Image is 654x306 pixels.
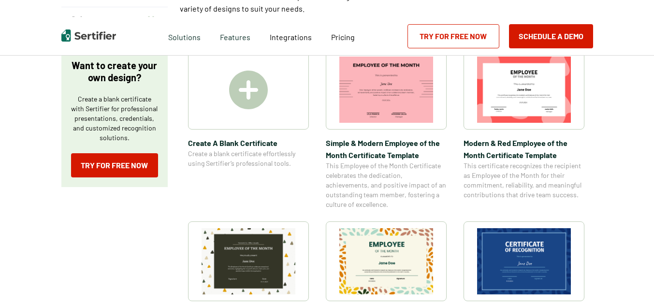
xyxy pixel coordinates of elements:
[331,30,355,42] a: Pricing
[270,30,312,42] a: Integrations
[71,153,158,177] a: Try for Free Now
[71,59,158,84] p: Want to create your own design?
[477,228,571,294] img: Modern Dark Blue Employee of the Month Certificate Template
[407,24,499,48] a: Try for Free Now
[61,29,116,42] img: Sertifier | Digital Credentialing Platform
[220,30,250,42] span: Features
[326,50,447,209] a: Simple & Modern Employee of the Month Certificate TemplateSimple & Modern Employee of the Month C...
[464,161,584,200] span: This certificate recognizes the recipient as Employee of the Month for their commitment, reliabil...
[71,94,158,143] p: Create a blank certificate with Sertifier for professional presentations, credentials, and custom...
[168,30,201,42] span: Solutions
[188,137,309,149] span: Create A Blank Certificate
[188,149,309,168] span: Create a blank certificate effortlessly using Sertifier’s professional tools.
[464,137,584,161] span: Modern & Red Employee of the Month Certificate Template
[339,228,433,294] img: Simple and Patterned Employee of the Month Certificate Template
[270,32,312,42] span: Integrations
[331,32,355,42] span: Pricing
[509,24,593,48] button: Schedule a Demo
[229,71,268,109] img: Create A Blank Certificate
[464,50,584,209] a: Modern & Red Employee of the Month Certificate TemplateModern & Red Employee of the Month Certifi...
[477,57,571,123] img: Modern & Red Employee of the Month Certificate Template
[339,57,433,123] img: Simple & Modern Employee of the Month Certificate Template
[326,161,447,209] span: This Employee of the Month Certificate celebrates the dedication, achievements, and positive impa...
[202,228,295,294] img: Simple & Colorful Employee of the Month Certificate Template
[326,137,447,161] span: Simple & Modern Employee of the Month Certificate Template
[61,7,168,30] button: Color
